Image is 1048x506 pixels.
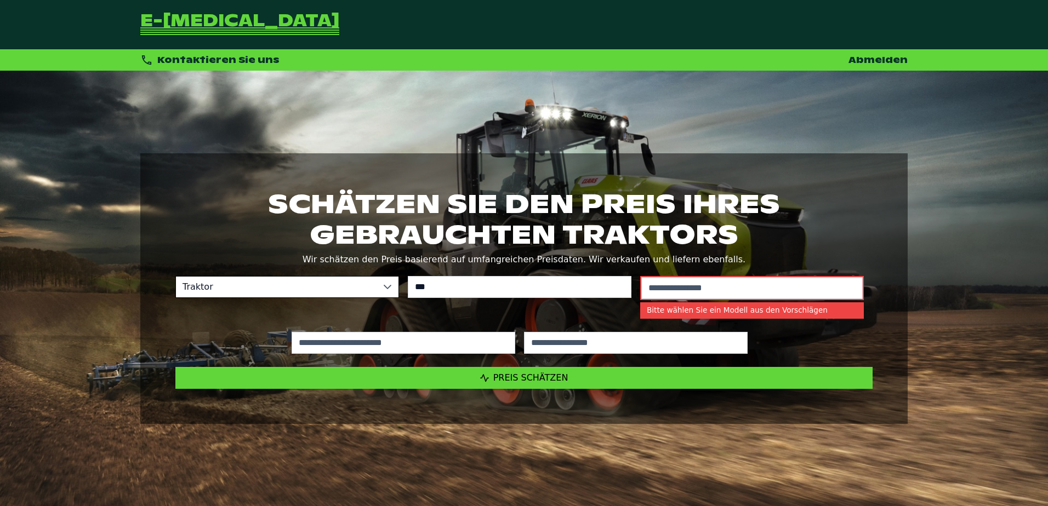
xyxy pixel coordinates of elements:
small: Bitte wählen Sie ein Modell aus den Vorschlägen [640,302,864,319]
span: Traktor [176,277,377,297]
p: Wir schätzen den Preis basierend auf umfangreichen Preisdaten. Wir verkaufen und liefern ebenfalls. [175,252,873,267]
button: Preis schätzen [175,367,873,389]
span: Preis schätzen [493,372,568,383]
a: Abmelden [848,54,908,66]
div: Kontaktieren Sie uns [140,54,280,66]
span: Kontaktieren Sie uns [157,54,280,66]
h1: Schätzen Sie den Preis Ihres gebrauchten Traktors [175,188,873,250]
a: Zurück zur Startseite [140,13,339,36]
